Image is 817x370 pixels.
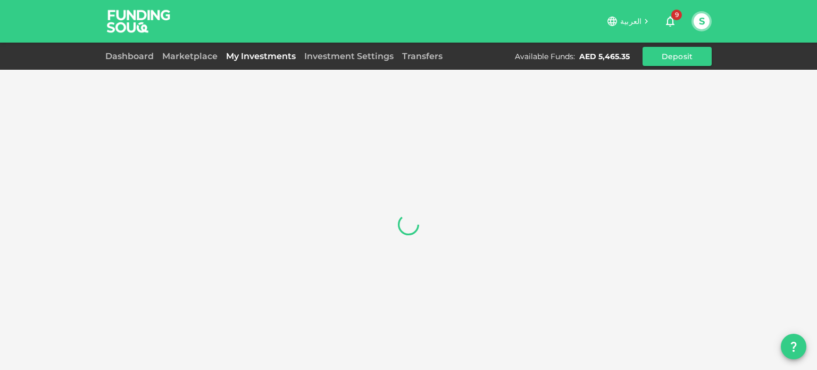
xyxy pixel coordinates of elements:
button: 9 [660,11,681,32]
button: S [694,13,710,29]
span: 9 [671,10,682,20]
a: Dashboard [105,51,158,61]
div: AED 5,465.35 [579,51,630,62]
a: Marketplace [158,51,222,61]
a: My Investments [222,51,300,61]
a: Investment Settings [300,51,398,61]
button: question [781,334,806,359]
button: Deposit [643,47,712,66]
div: Available Funds : [515,51,575,62]
span: العربية [620,17,641,26]
a: Transfers [398,51,447,61]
